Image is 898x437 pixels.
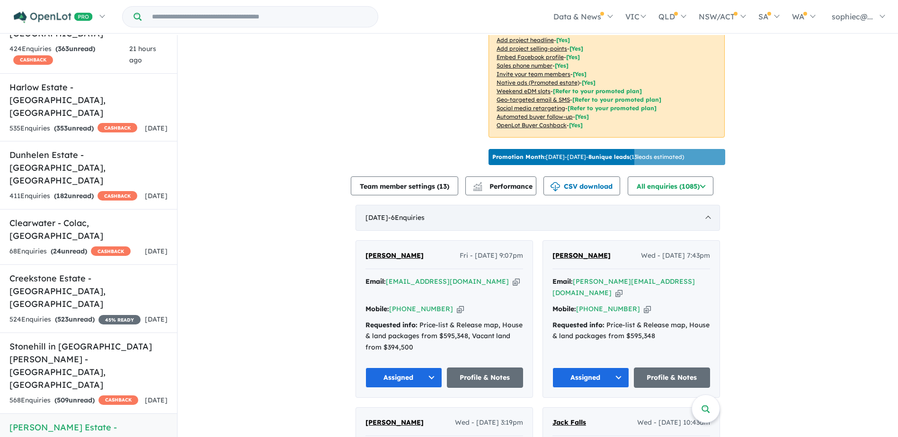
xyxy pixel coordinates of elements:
[143,7,376,27] input: Try estate name, suburb, builder or developer
[574,28,587,35] span: [ Yes ]
[569,122,583,129] span: [Yes]
[58,44,69,53] span: 363
[98,123,137,132] span: CASHBACK
[9,314,141,325] div: 524 Enquir ies
[552,367,629,388] button: Assigned
[551,182,560,192] img: download icon
[9,191,137,202] div: 411 Enquir ies
[615,288,622,298] button: Copy
[582,79,596,86] span: [Yes]
[389,305,453,313] a: [PHONE_NUMBER]
[497,62,552,69] u: Sales phone number
[832,12,873,21] span: sophiec@...
[56,192,68,200] span: 182
[492,153,684,161] p: [DATE] - [DATE] - ( 13 leads estimated)
[145,192,168,200] span: [DATE]
[552,320,710,342] div: Price-list & Release map, House & land packages from $595,348
[9,81,168,119] h5: Harlow Estate - [GEOGRAPHIC_DATA] , [GEOGRAPHIC_DATA]
[54,124,94,132] strong: ( unread)
[98,395,138,405] span: CASHBACK
[57,396,69,404] span: 509
[497,96,570,103] u: Geo-targeted email & SMS
[628,176,713,195] button: All enquiries (1085)
[365,305,389,313] strong: Mobile:
[465,176,536,195] button: Performance
[552,417,586,428] a: Jack Falls
[13,55,53,65] span: CASHBACK
[9,340,168,391] h5: Stonehill in [GEOGRAPHIC_DATA][PERSON_NAME] - [GEOGRAPHIC_DATA] , [GEOGRAPHIC_DATA]
[145,396,168,404] span: [DATE]
[569,45,583,52] span: [ Yes ]
[457,304,464,314] button: Copy
[552,277,695,297] a: [PERSON_NAME][EMAIL_ADDRESS][DOMAIN_NAME]
[388,213,425,222] span: - 6 Enquir ies
[9,246,131,257] div: 68 Enquir ies
[98,315,141,324] span: 45 % READY
[634,367,711,388] a: Profile & Notes
[365,418,424,427] span: [PERSON_NAME]
[572,96,661,103] span: [Refer to your promoted plan]
[145,124,168,132] span: [DATE]
[9,395,138,406] div: 568 Enquir ies
[556,36,570,44] span: [ Yes ]
[55,315,95,323] strong: ( unread)
[356,205,720,231] div: [DATE]
[575,113,589,120] span: [Yes]
[129,44,156,64] span: 21 hours ago
[497,79,579,86] u: Native ads (Promoted estate)
[145,247,168,255] span: [DATE]
[9,44,129,66] div: 424 Enquir ies
[386,277,509,286] a: [EMAIL_ADDRESS][DOMAIN_NAME]
[497,122,567,129] u: OpenLot Buyer Cashback
[497,36,554,44] u: Add project headline
[460,250,523,262] span: Fri - [DATE] 9:07pm
[53,247,61,255] span: 24
[91,246,131,256] span: CASHBACK
[492,153,546,160] b: Promotion Month:
[497,45,567,52] u: Add project selling-points
[54,192,94,200] strong: ( unread)
[588,153,630,160] b: 8 unique leads
[365,277,386,286] strong: Email:
[365,417,424,428] a: [PERSON_NAME]
[552,321,605,329] strong: Requested info:
[56,124,68,132] span: 353
[474,182,533,191] span: Performance
[365,321,418,329] strong: Requested info:
[552,305,576,313] strong: Mobile:
[9,217,168,242] h5: Clearwater - Colac , [GEOGRAPHIC_DATA]
[447,367,524,388] a: Profile & Notes
[555,62,569,69] span: [ Yes ]
[9,272,168,310] h5: Creekstone Estate - [GEOGRAPHIC_DATA] , [GEOGRAPHIC_DATA]
[497,28,571,35] u: Display pricing information
[497,87,551,95] u: Weekend eDM slots
[497,113,573,120] u: Automated buyer follow-up
[365,320,523,353] div: Price-list & Release map, House & land packages from $595,348, Vacant land from $394,500
[637,417,710,428] span: Wed - [DATE] 10:43am
[576,305,640,313] a: [PHONE_NUMBER]
[497,105,565,112] u: Social media retargeting
[145,315,168,323] span: [DATE]
[9,149,168,187] h5: Dunhelen Estate - [GEOGRAPHIC_DATA] , [GEOGRAPHIC_DATA]
[439,182,447,191] span: 13
[55,44,95,53] strong: ( unread)
[641,250,710,262] span: Wed - [DATE] 7:43pm
[553,87,642,95] span: [Refer to your promoted plan]
[552,250,611,262] a: [PERSON_NAME]
[552,418,586,427] span: Jack Falls
[568,105,657,112] span: [Refer to your promoted plan]
[351,176,458,195] button: Team member settings (13)
[473,185,482,191] img: bar-chart.svg
[566,53,580,61] span: [ Yes ]
[543,176,620,195] button: CSV download
[57,315,69,323] span: 523
[455,417,523,428] span: Wed - [DATE] 3:19pm
[552,251,611,260] span: [PERSON_NAME]
[513,277,520,287] button: Copy
[54,396,95,404] strong: ( unread)
[365,367,442,388] button: Assigned
[573,70,587,78] span: [ Yes ]
[497,53,564,61] u: Embed Facebook profile
[51,247,87,255] strong: ( unread)
[98,191,137,201] span: CASHBACK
